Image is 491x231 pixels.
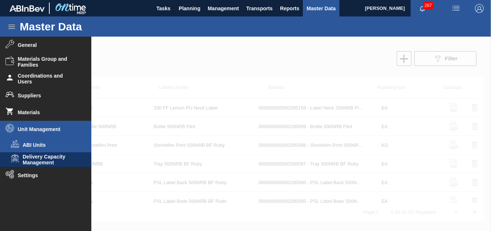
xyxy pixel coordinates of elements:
[18,172,78,178] span: Settings
[155,4,171,13] span: Tasks
[423,1,433,10] span: 267
[23,142,79,148] span: ABI Units
[18,56,78,68] span: Materials Group and Families
[18,42,78,48] span: General
[20,22,149,31] h1: Master Data
[411,3,434,14] button: Notifications
[9,5,45,12] img: TNhmsLtSVTkK8tSr43FrP2fwEKptu5GPRR3wAAAABJRU5ErkJggg==
[18,126,78,132] span: Unit Management
[280,4,299,13] span: Reports
[452,4,460,13] img: userActions
[18,73,78,85] span: Coordinations and Users
[23,154,79,165] span: Delivery Capacity Management
[208,4,239,13] span: Management
[307,4,335,13] span: Master Data
[246,4,273,13] span: Transports
[179,4,200,13] span: Planning
[475,4,484,13] img: Logout
[18,93,78,98] span: Suppliers
[18,109,78,115] span: Materials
